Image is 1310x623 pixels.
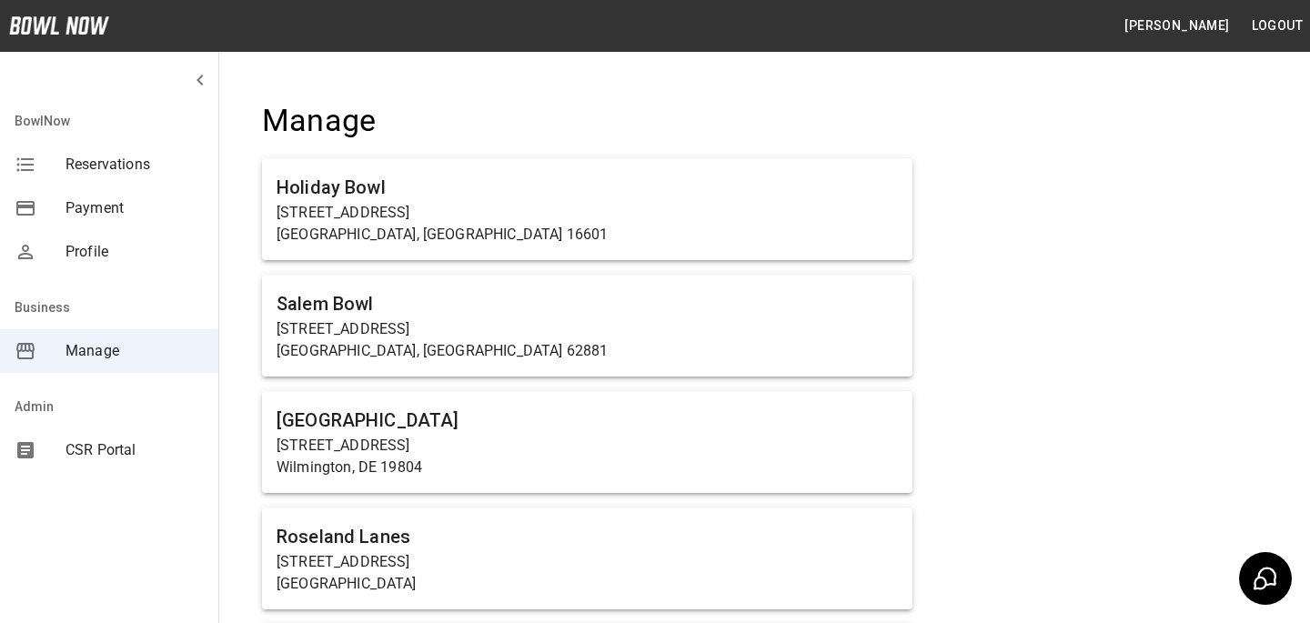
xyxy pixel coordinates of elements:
h6: Roseland Lanes [277,522,898,551]
p: Wilmington, DE 19804 [277,457,898,478]
h4: Manage [262,102,912,140]
span: Payment [65,197,204,219]
p: [GEOGRAPHIC_DATA] [277,573,898,595]
span: CSR Portal [65,439,204,461]
button: Logout [1244,9,1310,43]
p: [STREET_ADDRESS] [277,202,898,224]
img: logo [9,16,109,35]
p: [STREET_ADDRESS] [277,318,898,340]
p: [STREET_ADDRESS] [277,551,898,573]
h6: Holiday Bowl [277,173,898,202]
button: [PERSON_NAME] [1117,9,1236,43]
h6: Salem Bowl [277,289,898,318]
p: [GEOGRAPHIC_DATA], [GEOGRAPHIC_DATA] 62881 [277,340,898,362]
span: Profile [65,241,204,263]
p: [GEOGRAPHIC_DATA], [GEOGRAPHIC_DATA] 16601 [277,224,898,246]
span: Reservations [65,154,204,176]
h6: [GEOGRAPHIC_DATA] [277,406,898,435]
span: Manage [65,340,204,362]
p: [STREET_ADDRESS] [277,435,898,457]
